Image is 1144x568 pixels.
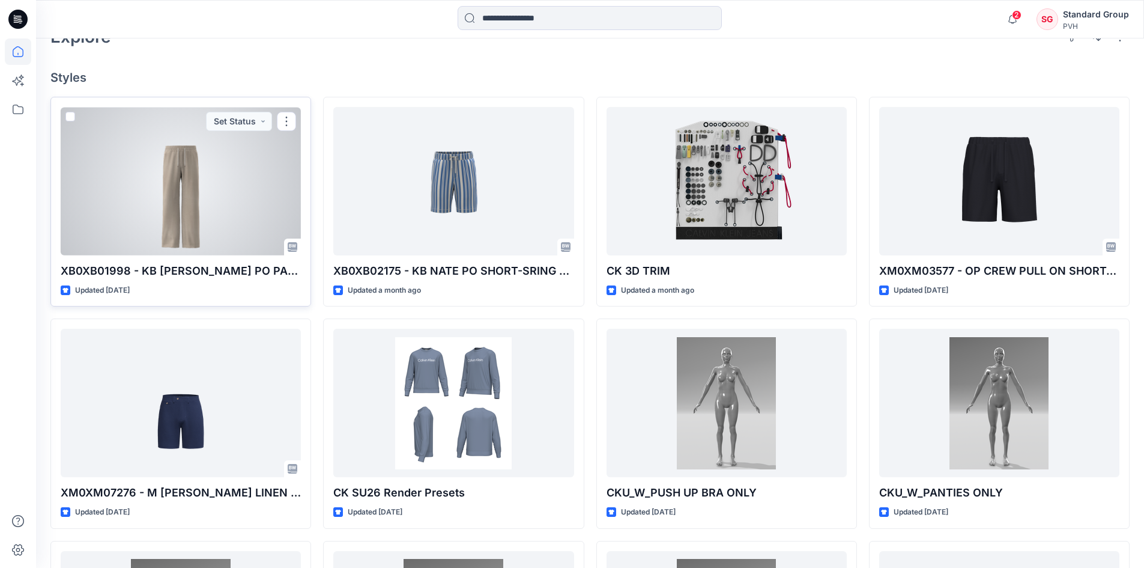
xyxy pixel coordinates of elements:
[894,284,948,297] p: Updated [DATE]
[879,107,1119,255] a: XM0XM03577 - OP CREW PULL ON SHORT-SPRING 2026
[607,107,847,255] a: CK 3D TRIM
[1037,8,1058,30] div: SG
[621,284,694,297] p: Updated a month ago
[61,484,301,501] p: XM0XM07276 - M [PERSON_NAME] LINEN DC SHORT-SPRING 2026
[879,484,1119,501] p: CKU_W_PANTIES ONLY
[1063,22,1129,31] div: PVH
[607,263,847,279] p: CK 3D TRIM
[879,329,1119,477] a: CKU_W_PANTIES ONLY
[607,329,847,477] a: CKU_W_PUSH UP BRA ONLY
[1063,7,1129,22] div: Standard Group
[607,484,847,501] p: CKU_W_PUSH UP BRA ONLY
[348,284,421,297] p: Updated a month ago
[348,506,402,519] p: Updated [DATE]
[75,506,130,519] p: Updated [DATE]
[50,70,1130,85] h4: Styles
[61,107,301,255] a: XB0XB01998 - KB ROTHWELL PO PANT-SRING 2026
[894,506,948,519] p: Updated [DATE]
[333,329,574,477] a: CK SU26 Render Presets
[333,107,574,255] a: XB0XB02175 - KB NATE PO SHORT-SRING 2026
[61,329,301,477] a: XM0XM07276 - M RILEY LINEN DC SHORT-SPRING 2026
[1012,10,1021,20] span: 2
[75,284,130,297] p: Updated [DATE]
[621,506,676,519] p: Updated [DATE]
[61,263,301,279] p: XB0XB01998 - KB [PERSON_NAME] PO PANT-SRING 2026
[333,484,574,501] p: CK SU26 Render Presets
[333,263,574,279] p: XB0XB02175 - KB NATE PO SHORT-SRING 2026
[879,263,1119,279] p: XM0XM03577 - OP CREW PULL ON SHORT-SPRING 2026
[50,27,111,46] h2: Explore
